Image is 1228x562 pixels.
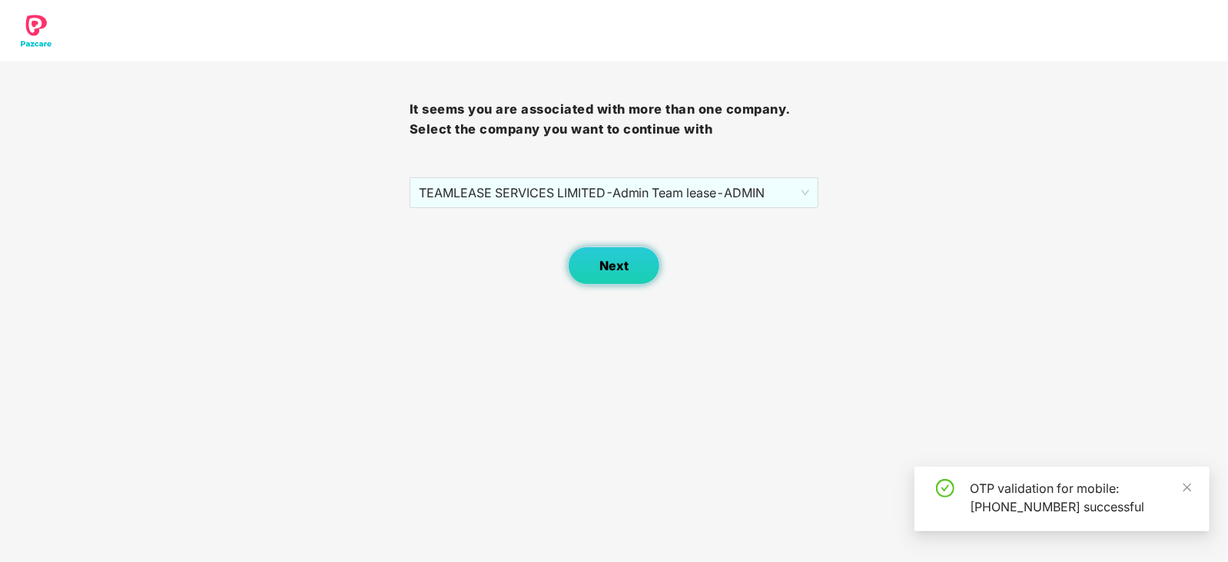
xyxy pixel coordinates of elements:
h3: It seems you are associated with more than one company. Select the company you want to continue with [410,100,819,139]
div: OTP validation for mobile: [PHONE_NUMBER] successful [970,479,1191,516]
span: check-circle [936,479,954,498]
span: Next [599,259,629,273]
span: close [1182,482,1193,493]
button: Next [568,246,660,285]
span: TEAMLEASE SERVICES LIMITED - Admin Team lease - ADMIN [419,178,810,207]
